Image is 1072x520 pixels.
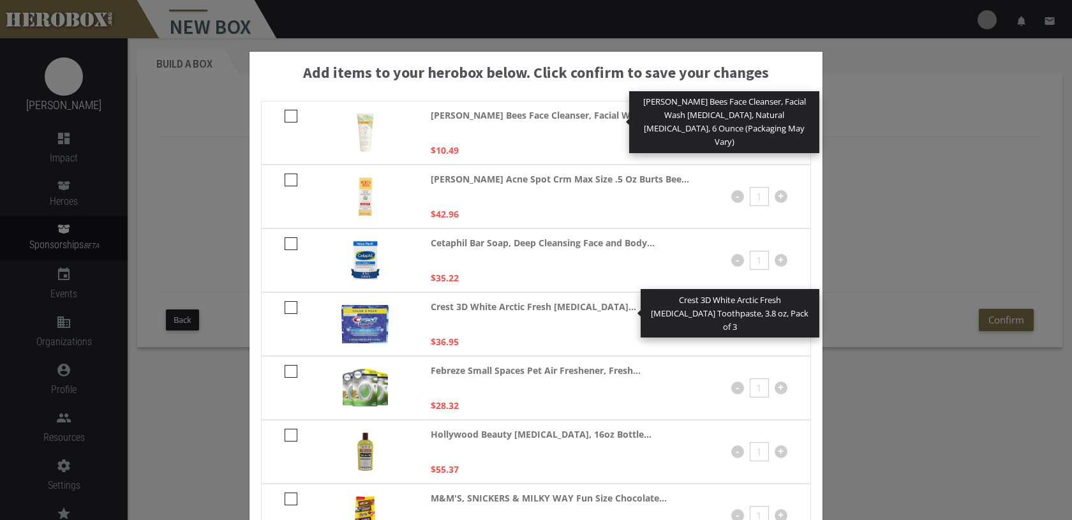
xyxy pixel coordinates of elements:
[341,305,389,343] img: 81aAr21NymL._AC_UL320_.jpg
[359,177,373,216] img: 61YSW-+s8QL._AC_UL320_.jpg
[731,254,744,267] button: -
[431,491,667,505] strong: M&M'S, SNICKERS & MILKY WAY Fun Size Chocolate...
[731,382,744,394] button: -
[775,190,787,203] button: +
[431,172,689,186] strong: [PERSON_NAME] Acne Spot Crm Max Size .5 Oz Burts Bee...
[351,241,380,279] img: 71PaBPhGPSL._AC_UL320_.jpg
[431,108,669,123] strong: [PERSON_NAME] Bees Face Cleanser, Facial Wash for...
[731,190,744,203] button: -
[431,427,651,442] strong: Hollywood Beauty [MEDICAL_DATA], 16oz Bottle...
[256,64,816,81] h3: Add items to your herobox below. Click confirm to save your changes
[431,299,636,314] strong: Crest 3D White Arctic Fresh [MEDICAL_DATA]...
[775,382,787,394] button: +
[431,143,459,158] p: $10.49
[431,271,459,285] p: $35.22
[431,235,655,250] strong: Cetaphil Bar Soap, Deep Cleansing Face and Body...
[431,334,459,349] p: $36.95
[343,369,387,407] img: 81I16pAZXoL._AC_UL320_.jpg
[731,445,744,458] button: -
[431,398,459,413] p: $28.32
[431,207,459,221] p: $42.96
[431,462,459,477] p: $55.37
[431,363,641,378] strong: Febreze Small Spaces Pet Air Freshener, Fresh...
[629,91,819,153] div: [PERSON_NAME] Bees Face Cleanser, Facial Wash [MEDICAL_DATA], Natural [MEDICAL_DATA], 6 Ounce (Pa...
[357,114,374,152] img: 61qre31RuSL._AC_UL320_.jpg
[775,445,787,458] button: +
[357,433,373,471] img: 71WJddquVoL._AC_UL320_.jpg
[775,254,787,267] button: +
